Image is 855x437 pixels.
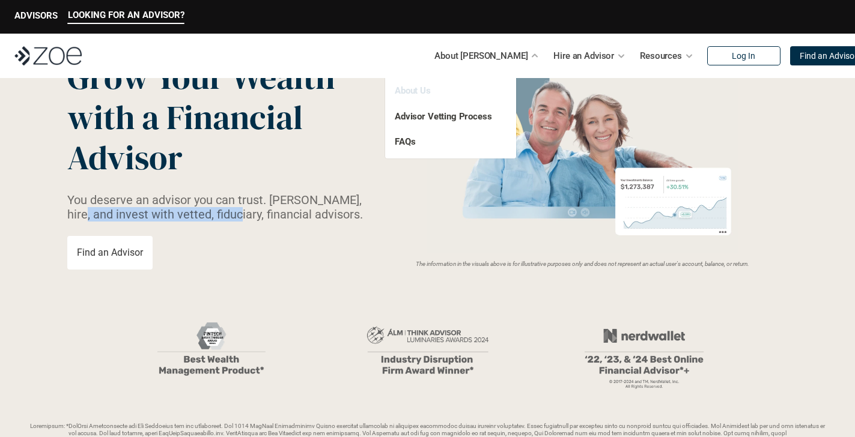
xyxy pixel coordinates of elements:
p: LOOKING FOR AN ADVISOR? [68,10,184,20]
p: Find an Advisor [77,247,143,258]
p: Resources [640,47,682,65]
p: Hire an Advisor [553,47,614,65]
span: with a Financial Advisor [67,94,310,181]
p: You deserve an advisor you can trust. [PERSON_NAME], hire, and invest with vetted, fiduciary, fin... [67,193,377,222]
p: About [PERSON_NAME] [434,47,528,65]
p: Log In [732,51,755,61]
a: Log In [707,46,780,65]
p: ADVISORS [14,10,58,21]
em: The information in the visuals above is for illustrative purposes only and does not represent an ... [416,261,749,267]
a: Find an Advisor [67,236,153,270]
a: Advisor Vetting Process [395,111,492,122]
a: About Us [395,85,431,96]
a: FAQs [395,136,415,147]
